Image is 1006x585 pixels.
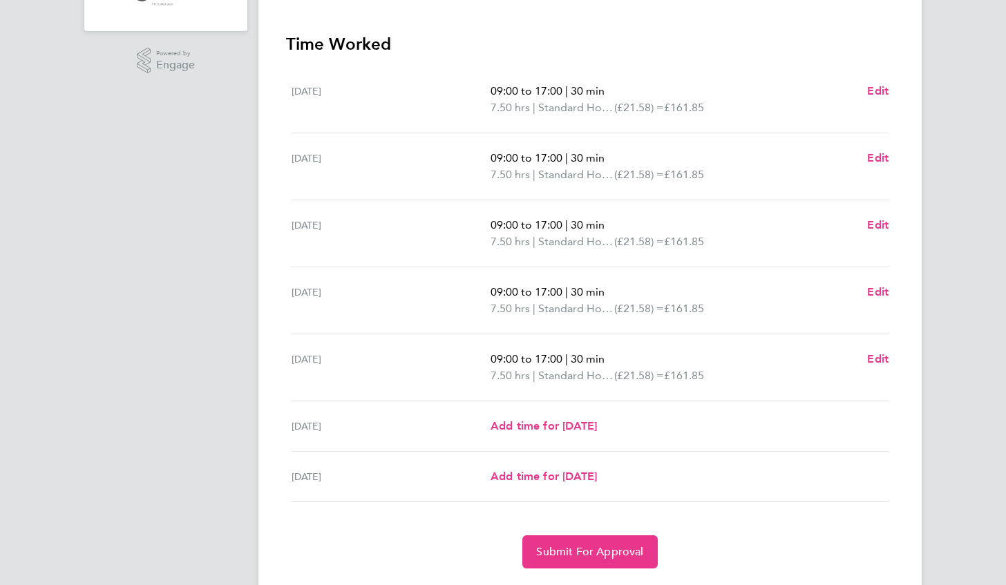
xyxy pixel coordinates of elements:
[867,352,889,365] span: Edit
[156,59,195,71] span: Engage
[292,468,491,485] div: [DATE]
[538,233,614,250] span: Standard Hourly
[538,166,614,183] span: Standard Hourly
[664,302,704,315] span: £161.85
[491,369,530,382] span: 7.50 hrs
[538,300,614,317] span: Standard Hourly
[614,369,664,382] span: (£21.58) =
[664,235,704,248] span: £161.85
[571,151,605,164] span: 30 min
[491,418,597,434] a: Add time for [DATE]
[491,218,562,231] span: 09:00 to 17:00
[522,535,657,568] button: Submit For Approval
[536,545,643,559] span: Submit For Approval
[571,285,605,298] span: 30 min
[491,151,562,164] span: 09:00 to 17:00
[292,418,491,434] div: [DATE]
[664,369,704,382] span: £161.85
[614,235,664,248] span: (£21.58) =
[565,84,568,97] span: |
[867,84,889,97] span: Edit
[286,33,894,55] h3: Time Worked
[867,83,889,99] a: Edit
[533,302,535,315] span: |
[292,217,491,250] div: [DATE]
[533,369,535,382] span: |
[867,151,889,164] span: Edit
[614,101,664,114] span: (£21.58) =
[565,218,568,231] span: |
[867,285,889,298] span: Edit
[664,101,704,114] span: £161.85
[292,351,491,384] div: [DATE]
[565,285,568,298] span: |
[867,218,889,231] span: Edit
[867,217,889,233] a: Edit
[867,150,889,166] a: Edit
[533,168,535,181] span: |
[292,284,491,317] div: [DATE]
[571,352,605,365] span: 30 min
[491,235,530,248] span: 7.50 hrs
[614,168,664,181] span: (£21.58) =
[491,302,530,315] span: 7.50 hrs
[533,101,535,114] span: |
[491,352,562,365] span: 09:00 to 17:00
[491,470,597,483] span: Add time for [DATE]
[571,218,605,231] span: 30 min
[664,168,704,181] span: £161.85
[137,48,196,74] a: Powered byEngage
[565,151,568,164] span: |
[491,285,562,298] span: 09:00 to 17:00
[491,468,597,485] a: Add time for [DATE]
[538,99,614,116] span: Standard Hourly
[533,235,535,248] span: |
[867,351,889,367] a: Edit
[491,101,530,114] span: 7.50 hrs
[867,284,889,300] a: Edit
[571,84,605,97] span: 30 min
[292,150,491,183] div: [DATE]
[491,419,597,432] span: Add time for [DATE]
[491,84,562,97] span: 09:00 to 17:00
[491,168,530,181] span: 7.50 hrs
[614,302,664,315] span: (£21.58) =
[156,48,195,59] span: Powered by
[565,352,568,365] span: |
[292,83,491,116] div: [DATE]
[538,367,614,384] span: Standard Hourly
